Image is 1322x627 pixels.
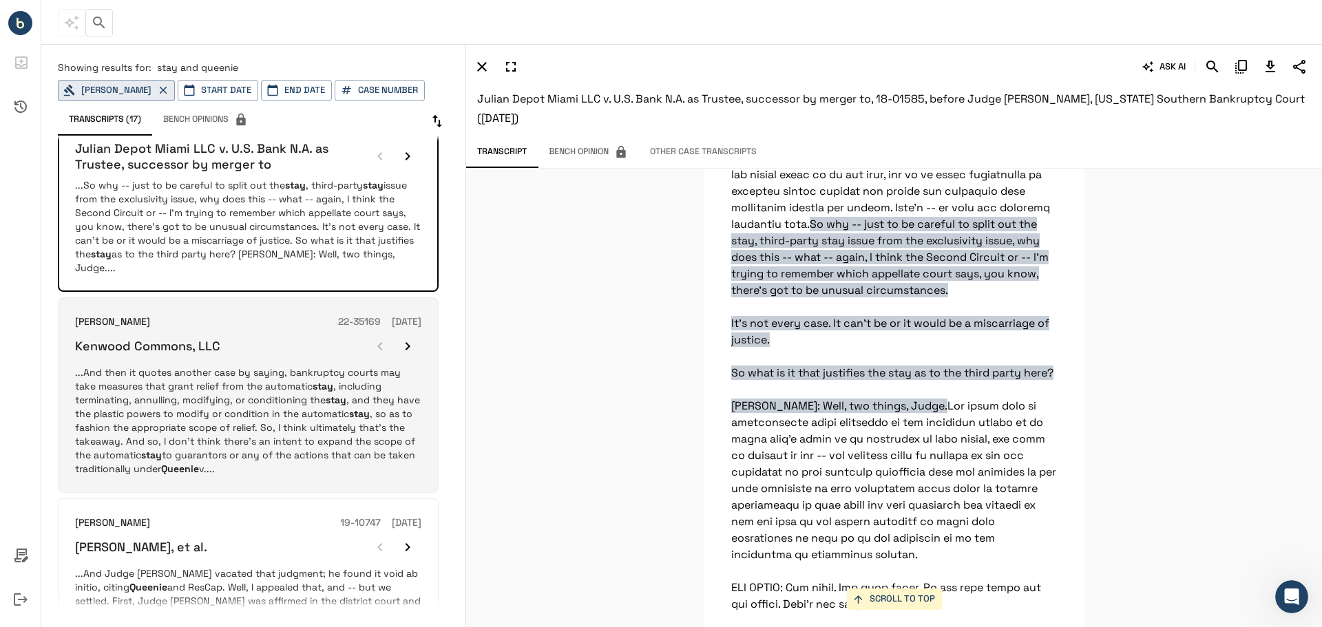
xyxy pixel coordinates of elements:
h6: [DATE] [392,516,421,531]
p: ...And then it quotes another case by saying, bankruptcy courts may take measures that grant reli... [75,365,421,476]
em: stay [313,380,333,392]
em: stay [363,179,384,191]
button: Search [1201,55,1224,78]
em: stay [326,394,346,406]
em: stay [349,407,370,420]
em: stay [91,248,112,260]
p: ...So why -- just to be careful to split out the , third-party issue from the exclusivity issue, ... [75,178,421,275]
span: Bench Opinions [163,113,248,127]
em: Queenie [129,581,167,593]
h6: Julian Depot Miami LLC v. U.S. Bank N.A. as Trustee, successor by merger to [75,140,366,173]
iframe: Intercom live chat [1275,580,1308,613]
em: stay [141,449,162,461]
h6: [PERSON_NAME] [75,516,150,531]
button: ASK AI [1140,55,1189,78]
button: Transcripts (17) [58,107,152,133]
button: [PERSON_NAME] [58,80,175,101]
span: This feature has been disabled by your account admin. [538,139,639,165]
span: stay and queenie [157,61,238,74]
button: Other Case Transcripts [639,139,768,165]
span: Showing results for: [58,61,151,74]
h6: Kenwood Commons, LLC [75,338,220,354]
h6: [PERSON_NAME], et al. [75,539,207,555]
button: End Date [261,80,332,101]
span: Julian Depot Miami LLC v. U.S. Bank N.A. as Trustee, successor by merger to, 18-01585, before Jud... [477,92,1305,125]
h6: 19-10747 [340,516,381,531]
em: Queenie [161,463,199,475]
span: So why -- just to be careful to split out the stay, third-party stay issue from the exclusivity i... [731,217,1053,413]
h6: [DATE] [392,315,421,330]
button: Download Transcript [1259,55,1282,78]
span: This feature has been disabled by your account admin. [152,107,259,133]
button: Share Transcript [1288,55,1311,78]
em: stay [285,179,306,191]
button: Case Number [335,80,425,101]
span: Bench Opinion [549,145,628,159]
button: Copy Citation [1230,55,1253,78]
h6: 22-35169 [338,315,381,330]
span: This feature has been disabled by your account admin. [58,9,85,36]
button: Start Date [178,80,258,101]
button: Transcript [466,139,538,165]
h6: [PERSON_NAME] [75,315,150,330]
button: SCROLL TO TOP [846,588,942,610]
